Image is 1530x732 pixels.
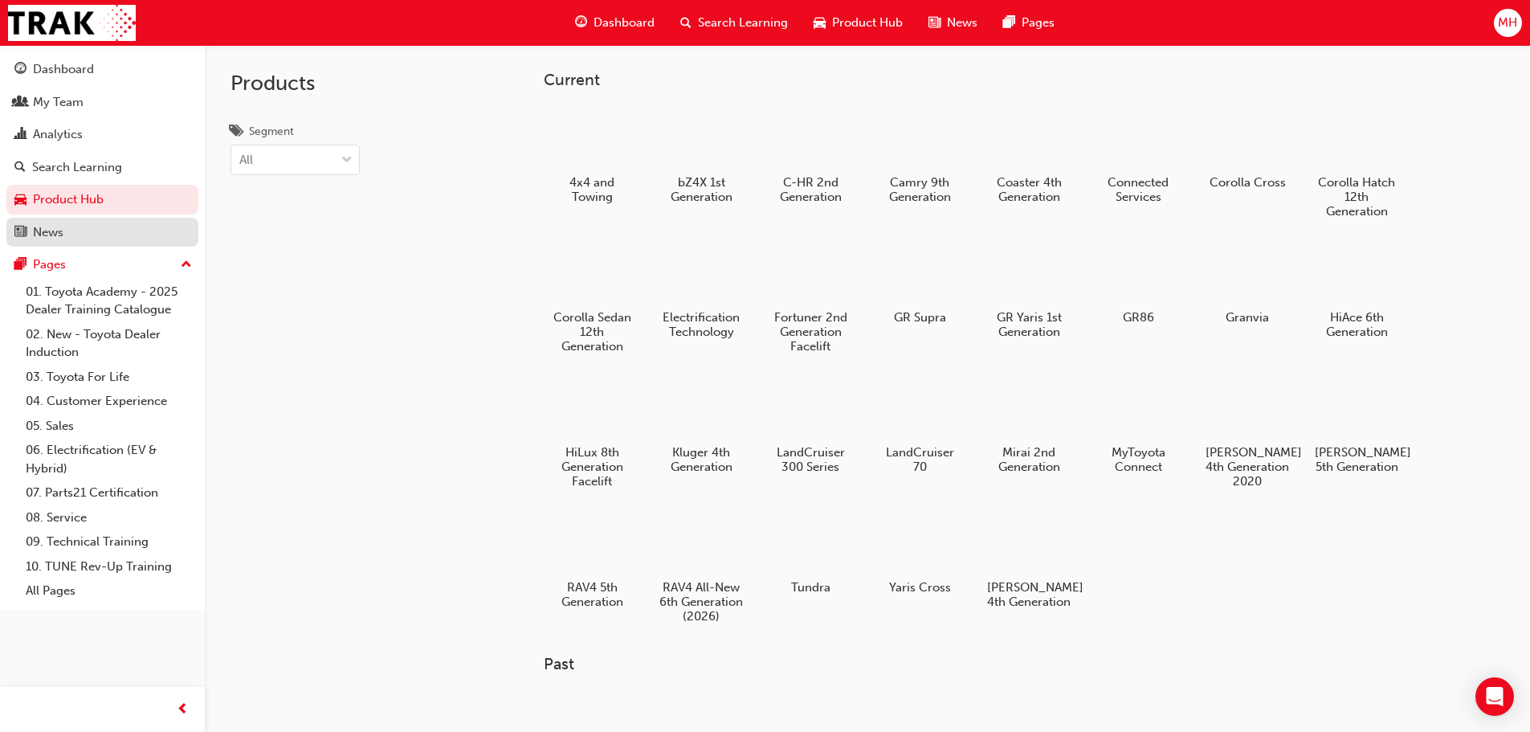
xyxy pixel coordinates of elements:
span: up-icon [181,255,192,276]
a: Product Hub [6,185,198,215]
span: pages-icon [1003,13,1015,33]
span: down-icon [341,150,353,171]
div: Search Learning [32,158,122,177]
span: news-icon [928,13,940,33]
h3: Current [544,71,1456,89]
a: 06. Electrification (EV & Hybrid) [19,438,198,481]
a: 09. Technical Training [19,530,198,554]
h5: Camry 9th Generation [878,175,962,204]
span: news-icon [14,226,27,240]
h5: 4x4 and Towing [550,175,634,204]
a: Corolla Cross [1199,102,1295,195]
span: pages-icon [14,258,27,272]
span: Product Hub [832,14,903,32]
a: Connected Services [1090,102,1186,210]
h5: RAV4 5th Generation [550,580,634,609]
a: GR Supra [871,237,968,330]
a: [PERSON_NAME] 4th Generation [981,507,1077,615]
a: search-iconSearch Learning [667,6,801,39]
span: chart-icon [14,128,27,142]
a: Coaster 4th Generation [981,102,1077,210]
img: Trak [8,5,136,41]
a: Tundra [762,507,859,600]
a: Corolla Hatch 12th Generation [1308,102,1405,224]
span: prev-icon [177,700,189,720]
a: LandCruiser 70 [871,372,968,480]
h5: HiLux 8th Generation Facelift [550,445,634,489]
a: News [6,218,198,247]
a: car-iconProduct Hub [801,6,916,39]
a: Dashboard [6,55,198,84]
div: News [33,223,63,242]
span: Dashboard [594,14,655,32]
a: 10. TUNE Rev-Up Training [19,554,198,579]
a: pages-iconPages [990,6,1067,39]
span: search-icon [680,13,692,33]
button: MH [1494,9,1522,37]
button: Pages [6,250,198,280]
h5: HiAce 6th Generation [1315,310,1399,339]
div: All [239,151,253,170]
span: Search Learning [698,14,788,32]
a: Electrification Technology [653,237,749,345]
a: Kluger 4th Generation [653,372,749,480]
a: 4x4 and Towing [544,102,640,210]
a: HiLux 8th Generation Facelift [544,372,640,494]
div: Pages [33,256,66,274]
h2: Products [231,71,360,96]
a: Fortuner 2nd Generation Facelift [762,237,859,359]
a: GR86 [1090,237,1186,330]
a: All Pages [19,579,198,603]
span: tags-icon [231,125,243,140]
a: Granvia [1199,237,1295,330]
div: Dashboard [33,60,94,79]
a: 01. Toyota Academy - 2025 Dealer Training Catalogue [19,280,198,322]
span: car-icon [814,13,826,33]
h5: Electrification Technology [659,310,744,339]
h5: bZ4X 1st Generation [659,175,744,204]
h5: Granvia [1206,310,1290,325]
span: News [947,14,977,32]
h5: Corolla Cross [1206,175,1290,190]
h5: [PERSON_NAME] 5th Generation [1315,445,1399,474]
span: MH [1498,14,1517,32]
a: GR Yaris 1st Generation [981,237,1077,345]
span: guage-icon [575,13,587,33]
h5: [PERSON_NAME] 4th Generation 2020 [1206,445,1290,489]
h5: C-HR 2nd Generation [769,175,853,204]
h3: Past [544,655,1456,673]
a: [PERSON_NAME] 4th Generation 2020 [1199,372,1295,494]
h5: LandCruiser 300 Series [769,445,853,474]
a: 02. New - Toyota Dealer Induction [19,322,198,365]
h5: RAV4 All-New 6th Generation (2026) [659,580,744,624]
h5: Corolla Sedan 12th Generation [550,310,634,354]
h5: Tundra [769,580,853,595]
a: C-HR 2nd Generation [762,102,859,210]
h5: Corolla Hatch 12th Generation [1315,175,1399,219]
h5: Yaris Cross [878,580,962,595]
h5: GR Yaris 1st Generation [987,310,1071,339]
a: LandCruiser 300 Series [762,372,859,480]
h5: Mirai 2nd Generation [987,445,1071,474]
h5: Connected Services [1096,175,1181,204]
span: car-icon [14,193,27,207]
h5: Fortuner 2nd Generation Facelift [769,310,853,354]
a: news-iconNews [916,6,990,39]
div: Open Intercom Messenger [1475,677,1514,716]
a: Analytics [6,120,198,149]
button: DashboardMy TeamAnalyticsSearch LearningProduct HubNews [6,51,198,250]
h5: MyToyota Connect [1096,445,1181,474]
a: Camry 9th Generation [871,102,968,210]
a: MyToyota Connect [1090,372,1186,480]
h5: GR86 [1096,310,1181,325]
div: My Team [33,93,84,112]
a: 05. Sales [19,414,198,439]
a: RAV4 All-New 6th Generation (2026) [653,507,749,629]
a: 03. Toyota For Life [19,365,198,390]
a: HiAce 6th Generation [1308,237,1405,345]
a: guage-iconDashboard [562,6,667,39]
h5: GR Supra [878,310,962,325]
div: Analytics [33,125,83,144]
a: Corolla Sedan 12th Generation [544,237,640,359]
